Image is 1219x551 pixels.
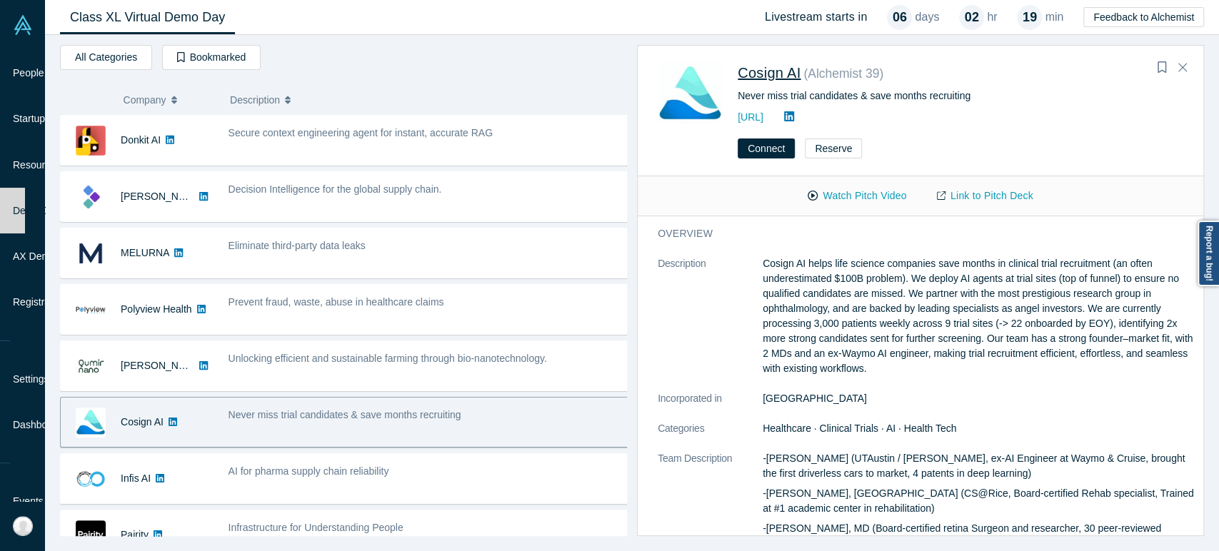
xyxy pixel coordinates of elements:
[229,127,493,138] span: Secure context engineering agent for instant, accurate RAG
[60,1,235,34] a: Class XL Virtual Demo Day
[76,520,106,550] img: Pairity's Logo
[922,183,1048,208] a: Link to Pitch Deck
[121,529,149,540] a: Pairity
[959,5,984,30] div: 02
[793,183,921,208] button: Watch Pitch Video
[658,421,763,451] dt: Categories
[887,5,912,30] div: 06
[229,240,366,251] span: Eliminate third-party data leaks
[229,353,547,364] span: Unlocking efficient and sustainable farming through bio-nanotechnology.
[1172,56,1193,79] button: Close
[915,9,939,26] p: days
[738,65,801,81] a: Cosign AI
[763,486,1195,516] p: -[PERSON_NAME], [GEOGRAPHIC_DATA] (CS@Rice, Board-certified Rehab specialist, Trained at #1 acade...
[738,111,763,123] a: [URL]
[1045,9,1063,26] p: min
[124,85,216,115] button: Company
[230,85,617,115] button: Description
[76,238,106,268] img: MELURNA's Logo
[121,416,164,428] a: Cosign AI
[121,360,203,371] a: [PERSON_NAME]
[763,391,1195,406] dd: [GEOGRAPHIC_DATA]
[76,295,106,325] img: Polyview Health's Logo
[124,85,166,115] span: Company
[987,9,997,26] p: hr
[738,138,795,158] button: Connect
[658,226,1175,241] h3: overview
[1198,221,1219,286] a: Report a bug!
[121,472,151,484] a: Infis AI
[738,89,1183,103] div: Never miss trial candidates & save months recruiting
[1083,7,1204,27] button: Feedback to Alchemist
[121,191,203,202] a: [PERSON_NAME]
[76,182,106,212] img: Kimaru AI's Logo
[763,256,1195,376] p: Cosign AI helps life science companies save months in clinical trial recruitment (an often undere...
[763,423,956,434] span: Healthcare · Clinical Trials · AI · Health Tech
[805,138,862,158] button: Reserve
[13,516,33,536] img: Rea Medina's Account
[230,85,280,115] span: Description
[229,296,444,308] span: Prevent fraud, waste, abuse in healthcare claims
[76,351,106,381] img: Qumir Nano's Logo
[121,303,192,315] a: Polyview Health
[229,409,461,420] span: Never miss trial candidates & save months recruiting
[229,465,389,477] span: AI for pharma supply chain reliability
[658,391,763,421] dt: Incorporated in
[13,15,33,35] img: Alchemist Vault Logo
[765,10,868,24] h4: Livestream starts in
[803,66,883,81] small: ( Alchemist 39 )
[76,126,106,156] img: Donkit AI's Logo
[162,45,261,70] button: Bookmarked
[229,522,403,533] span: Infrastructure for Understanding People
[121,134,161,146] a: Donkit AI
[658,256,763,391] dt: Description
[1152,58,1172,78] button: Bookmark
[229,183,442,195] span: Decision Intelligence for the global supply chain.
[76,408,106,438] img: Cosign AI's Logo
[60,45,152,70] button: All Categories
[121,247,169,258] a: MELURNA
[763,451,1195,481] p: -[PERSON_NAME] (UTAustin / [PERSON_NAME], ex-AI Engineer at Waymo & Cruise, brought the first dri...
[763,521,1195,551] p: -[PERSON_NAME], MD (Board-certified retina Surgeon and researcher, 30 peer-reviewed papers)
[76,464,106,494] img: Infis AI's Logo
[1017,5,1042,30] div: 19
[658,61,723,126] img: Cosign AI's Logo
